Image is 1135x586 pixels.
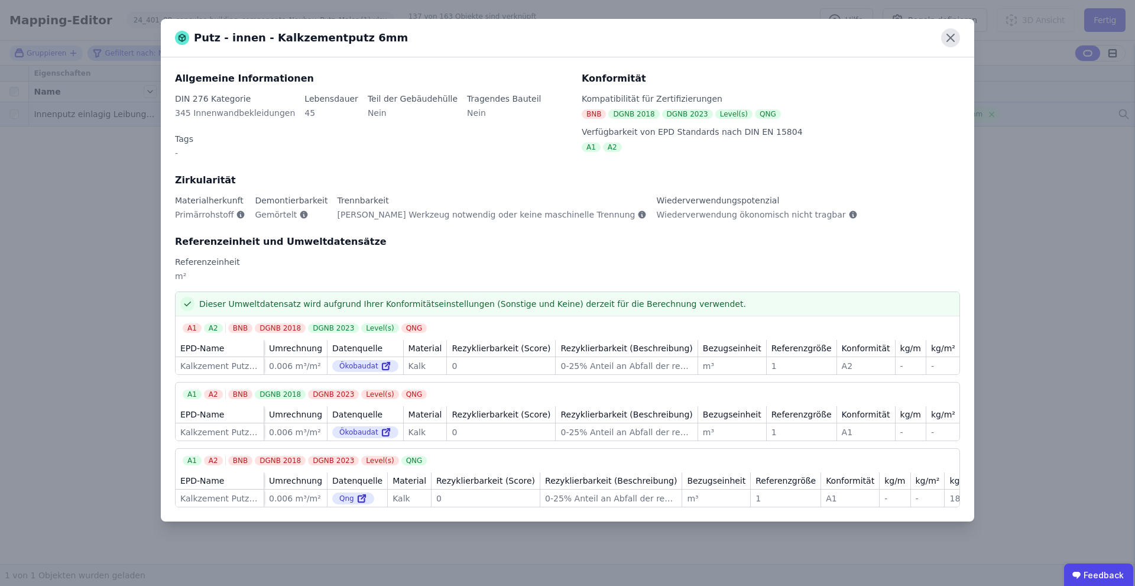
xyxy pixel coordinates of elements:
[368,107,458,128] div: Nein
[662,109,713,119] div: DGNB 2023
[452,426,550,438] div: 0
[183,323,202,333] div: A1
[199,298,746,310] span: Dieser Umweltdatensatz wird aufgrund Ihrer Konformitätseinstellungen (Sonstige und Keine) derzeit...
[308,456,359,465] div: DGNB 2023
[916,475,940,487] div: kg/m²
[900,342,921,354] div: kg/m
[884,493,905,504] div: -
[931,426,955,438] div: -
[338,195,647,206] div: Trennbarkeit
[408,360,442,372] div: Kalk
[900,360,921,372] div: -
[175,209,234,221] span: Primärrohstoff
[204,323,223,333] div: A2
[180,342,224,354] div: EPD-Name
[361,390,398,399] div: Level(s)
[900,426,921,438] div: -
[180,475,224,487] div: EPD-Name
[393,493,426,504] div: Kalk
[332,426,398,438] div: Ökobaudat
[332,475,382,487] div: Datenquelle
[304,93,358,105] div: Lebensdauer
[582,72,960,86] div: Konformität
[183,390,202,399] div: A1
[771,409,832,420] div: Referenzgröße
[332,342,382,354] div: Datenquelle
[916,493,940,504] div: -
[175,270,960,292] div: m²
[204,390,223,399] div: A2
[269,409,322,420] div: Umrechnung
[755,475,816,487] div: Referenzgröße
[755,109,781,119] div: QNG
[467,93,541,105] div: Tragendes Bauteil
[228,456,252,465] div: BNB
[900,409,921,420] div: kg/m
[228,390,252,399] div: BNB
[401,323,427,333] div: QNG
[436,493,535,504] div: 0
[656,195,857,206] div: Wiederverwendungspotenzial
[228,323,252,333] div: BNB
[656,209,845,221] span: Wiederverwendung ökonomisch nicht tragbar
[255,323,306,333] div: DGNB 2018
[408,426,442,438] div: Kalk
[408,409,442,420] div: Material
[175,256,960,268] div: Referenzeinheit
[175,30,408,46] div: Putz - innen - Kalkzementputz 6mm
[308,390,359,399] div: DGNB 2023
[842,360,890,372] div: A2
[180,360,259,372] div: Kalkzement Putzmörtel
[949,493,974,504] div: 1800
[393,475,426,487] div: Material
[269,342,322,354] div: Umrechnung
[175,173,960,187] div: Zirkularität
[452,409,550,420] div: Rezyklierbarkeit (Score)
[608,109,659,119] div: DGNB 2018
[715,109,753,119] div: Level(s)
[545,475,677,487] div: Rezyklierbarkeit (Beschreibung)
[361,323,398,333] div: Level(s)
[582,109,606,119] div: BNB
[703,360,761,372] div: m³
[308,323,359,333] div: DGNB 2023
[687,493,745,504] div: m³
[175,147,193,169] div: -
[175,93,295,105] div: DIN 276 Kategorie
[949,475,974,487] div: kg/m³
[826,475,874,487] div: Konformität
[560,409,692,420] div: Rezyklierbarkeit (Beschreibung)
[332,409,382,420] div: Datenquelle
[931,342,955,354] div: kg/m²
[175,107,295,128] div: 345 Innenwandbekleidungen
[175,235,960,249] div: Referenzeinheit und Umweltdatensätze
[175,133,193,145] div: Tags
[842,409,890,420] div: Konformität
[560,426,692,438] div: 0-25% Anteil an Abfall der recycled wird
[408,342,442,354] div: Material
[755,493,816,504] div: 1
[180,493,259,504] div: Kalkzement Putzmörtel
[255,456,306,465] div: DGNB 2018
[436,475,535,487] div: Rezyklierbarkeit (Score)
[401,390,427,399] div: QNG
[771,426,832,438] div: 1
[255,209,297,221] span: Gemörtelt
[361,456,398,465] div: Level(s)
[582,126,960,138] div: Verfügbarkeit von EPD Standards nach DIN EN 15804
[452,342,550,354] div: Rezyklierbarkeit (Score)
[703,342,761,354] div: Bezugseinheit
[931,409,955,420] div: kg/m²
[842,426,890,438] div: A1
[884,475,905,487] div: kg/m
[269,426,322,438] div: 0.006 m³/m²
[771,360,832,372] div: 1
[560,342,692,354] div: Rezyklierbarkeit (Beschreibung)
[269,360,322,372] div: 0.006 m³/m²
[269,475,322,487] div: Umrechnung
[338,209,635,221] span: [PERSON_NAME] Werkzeug notwendig oder keine maschinelle Trennung
[204,456,223,465] div: A2
[332,360,398,372] div: Ökobaudat
[304,107,358,128] div: 45
[582,93,960,105] div: Kompatibilität für Zertifizierungen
